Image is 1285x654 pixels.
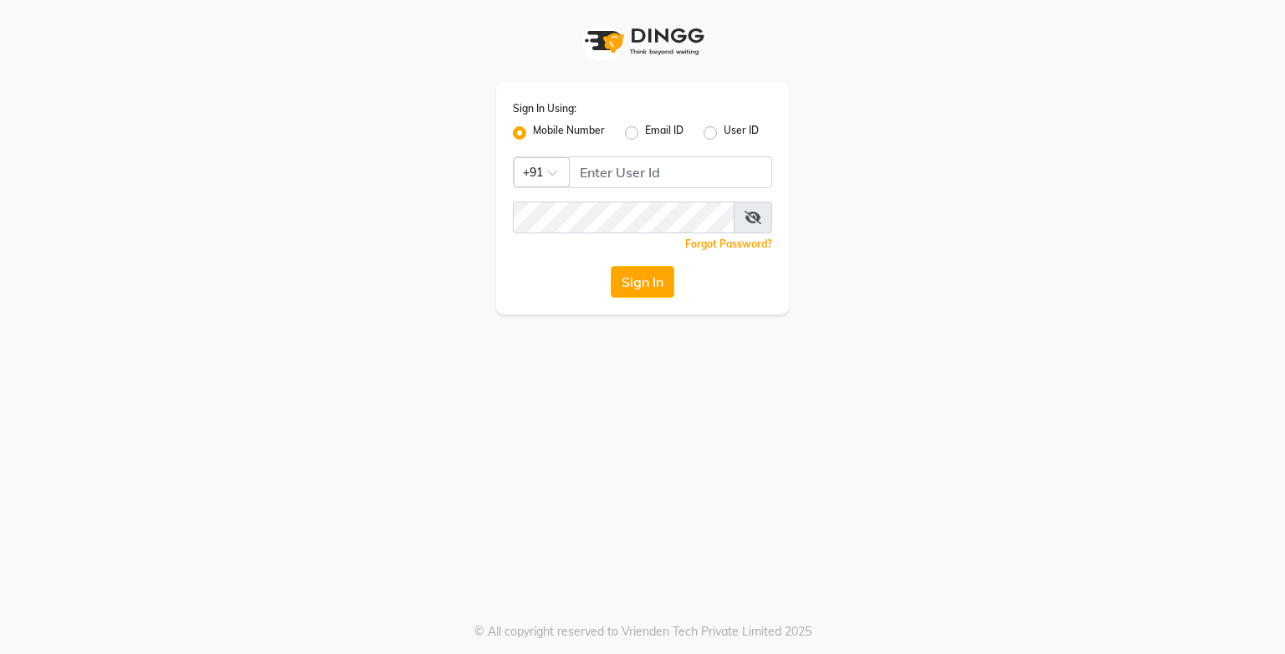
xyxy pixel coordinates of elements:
button: Sign In [611,266,674,298]
input: Username [569,156,772,188]
input: Username [513,202,735,233]
label: Email ID [645,123,683,143]
a: Forgot Password? [685,238,772,250]
img: logo1.svg [576,17,709,66]
label: Sign In Using: [513,101,576,116]
label: Mobile Number [533,123,605,143]
label: User ID [724,123,759,143]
